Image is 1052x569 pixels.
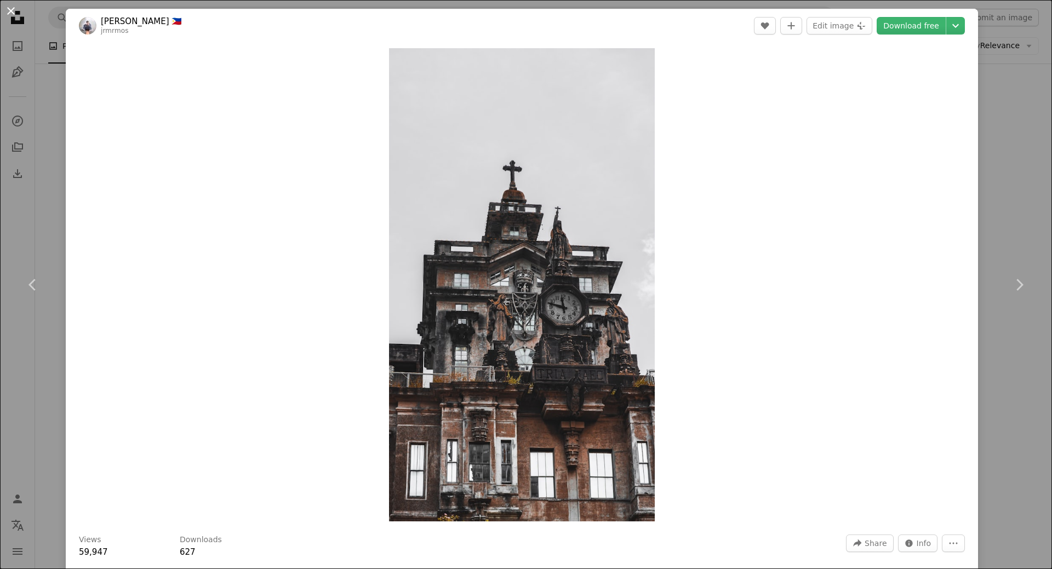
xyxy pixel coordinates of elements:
span: 627 [180,547,196,557]
img: Go to Jerome Ramos 🇵🇭's profile [79,17,96,35]
a: jrmrmos [101,27,129,35]
button: Edit image [807,17,872,35]
a: [PERSON_NAME] 🇵🇭 [101,16,182,27]
a: Next [986,232,1052,337]
img: brown building with clock under gray sky [389,48,655,521]
button: Add to Collection [780,17,802,35]
button: Stats about this image [898,534,938,552]
button: Like [754,17,776,35]
button: Zoom in on this image [389,48,655,521]
button: More Actions [942,534,965,552]
h3: Views [79,534,101,545]
span: 59,947 [79,547,108,557]
button: Share this image [846,534,893,552]
a: Download free [877,17,946,35]
button: Choose download size [946,17,965,35]
h3: Downloads [180,534,222,545]
span: Share [865,535,887,551]
span: Info [917,535,931,551]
